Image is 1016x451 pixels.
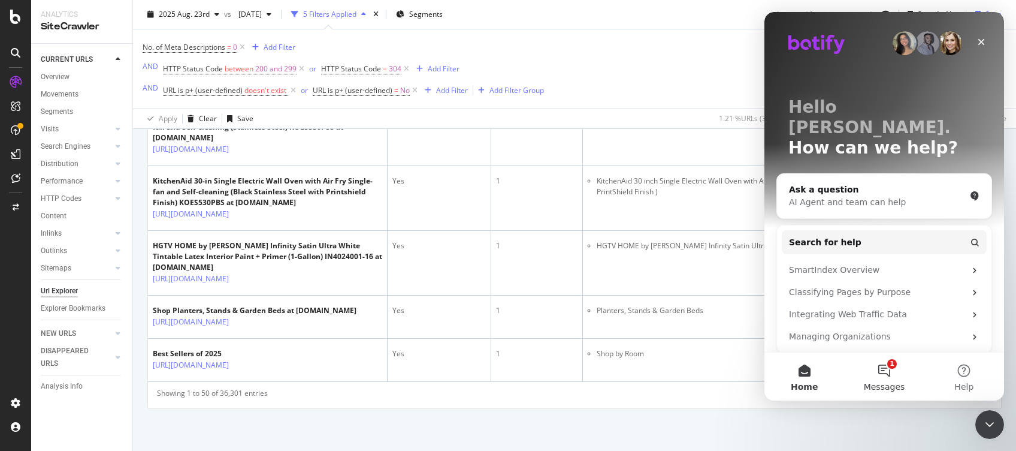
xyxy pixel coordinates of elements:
div: Save As New [918,9,961,19]
span: = [227,42,231,52]
a: Performance [41,175,112,188]
a: Movements [41,88,124,101]
div: Add Filter Group [489,85,544,95]
div: Analysis Info [41,380,83,393]
a: [URL][DOMAIN_NAME] [153,316,229,328]
button: [DATE] [234,5,276,24]
button: Apply [143,109,177,128]
a: Explorer Bookmarks [41,302,124,315]
div: Analytics [41,10,123,20]
div: 1.21 % URLs ( 36K on 3M ) [719,113,800,124]
span: No. of Meta Descriptions [143,42,225,52]
a: Search Engines [41,140,112,153]
div: Inlinks [41,227,62,240]
button: Save [222,109,253,128]
span: 304 [389,61,401,77]
li: KitchenAid 30 inch Single Electric Wall Oven with Air Fry Single-fan and Self-cleaning ( Black St... [597,176,996,197]
div: DISAPPEARED URLS [41,345,101,370]
span: Segments [409,9,443,19]
button: Add Filter [412,62,459,76]
a: Overview [41,71,124,83]
span: = [383,64,387,74]
li: Planters, Stands & Garden Beds [597,305,996,316]
iframe: Intercom live chat [764,12,1004,401]
div: HGTV HOME by [PERSON_NAME] Infinity Satin Ultra White Tintable Latex Interior Paint + Primer (1-G... [153,240,382,273]
div: CURRENT URLS [41,53,93,66]
li: Shop by Room [597,348,996,359]
div: HTTP Codes [41,193,81,205]
button: Segments [391,5,447,24]
span: URL is p+ (user-defined) [313,85,392,95]
div: Save [237,113,253,124]
div: 1 [496,176,577,187]
button: Save As New [903,5,961,24]
div: Yes [392,348,486,359]
span: HTTP Status Code [163,64,223,74]
button: Add Filter Group [473,83,544,98]
button: Add Filter [420,83,468,98]
div: Clear [199,113,217,124]
a: Content [41,210,124,223]
a: Sitemaps [41,262,112,275]
div: Visits [41,123,59,136]
span: 2025 Apr. 26th [234,9,262,19]
span: No [400,82,410,99]
a: CURRENT URLS [41,53,112,66]
a: Analysis Info [41,380,124,393]
div: Search Engines [41,140,90,153]
div: Yes [392,176,486,187]
span: URL is p+ (user-defined) [163,85,243,95]
div: Apply [159,113,177,124]
a: Distribution [41,158,112,170]
a: Segments [41,106,124,118]
a: [URL][DOMAIN_NAME] [153,208,229,220]
a: [URL][DOMAIN_NAME] [153,359,229,371]
span: 2025 Aug. 23rd [159,9,210,19]
span: 200 and 299 [255,61,297,77]
div: Segments [41,106,73,118]
div: 1 [496,240,577,251]
a: DISAPPEARED URLS [41,345,112,370]
div: 1 [496,305,577,316]
span: = [394,85,398,95]
div: 5 Filters Applied [303,9,356,19]
div: AND [143,61,158,71]
span: vs [224,9,234,19]
div: AND [143,83,158,93]
button: AND [143,82,158,94]
div: Showing 1 to 50 of 36,301 entries [157,388,268,402]
div: Url Explorer [41,285,78,297]
span: between [225,64,253,74]
div: 1 [496,348,577,359]
div: Movements [41,88,78,101]
a: NEW URLS [41,327,112,340]
button: 2025 Aug. 23rd [143,5,224,24]
button: 5 Filters Applied [286,5,371,24]
button: Save [970,5,1002,24]
div: Best Sellers of 2025 [153,348,281,359]
div: Save [985,9,1002,19]
div: or [301,85,308,95]
div: NEW URLS [41,327,76,340]
div: Add Filter [264,42,295,52]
